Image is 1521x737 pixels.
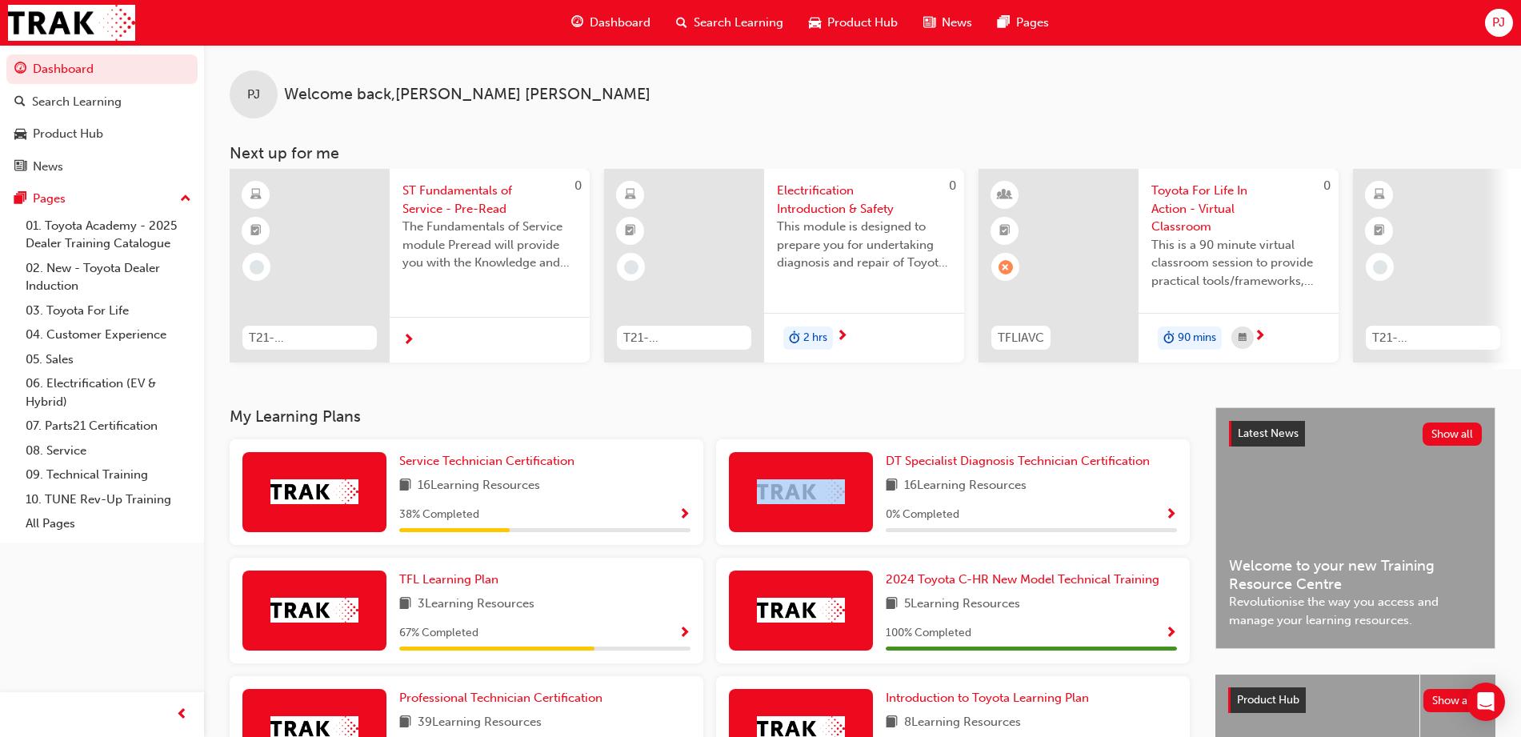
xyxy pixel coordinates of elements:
a: 05. Sales [19,347,198,372]
span: Product Hub [1237,693,1299,707]
div: News [33,158,63,176]
span: Electrification Introduction & Safety [777,182,951,218]
a: Service Technician Certification [399,452,581,471]
span: duration-icon [789,328,800,349]
button: Show Progress [678,505,690,525]
span: 2 hrs [803,329,827,347]
button: Show all [1423,689,1483,712]
a: Dashboard [6,54,198,84]
div: Product Hub [33,125,103,143]
img: Trak [270,598,358,623]
span: news-icon [923,13,935,33]
span: next-icon [1254,330,1266,344]
img: Trak [757,598,845,623]
span: Search Learning [694,14,783,32]
a: 10. TUNE Rev-Up Training [19,487,198,512]
span: pages-icon [998,13,1010,33]
img: Trak [270,479,358,504]
a: 07. Parts21 Certification [19,414,198,439]
div: Open Intercom Messenger [1467,683,1505,721]
a: guage-iconDashboard [558,6,663,39]
span: learningResourceType_ELEARNING-icon [1374,185,1385,206]
span: next-icon [836,330,848,344]
a: 04. Customer Experience [19,322,198,347]
span: Show Progress [678,627,690,641]
span: T21-FOD_HVIS_PREREQ [623,329,745,347]
a: Product Hub [6,119,198,149]
span: booktick-icon [250,221,262,242]
span: Service Technician Certification [399,454,574,468]
div: Pages [33,190,66,208]
span: learningResourceType_INSTRUCTOR_LED-icon [999,185,1011,206]
a: TFL Learning Plan [399,571,505,589]
a: Search Learning [6,87,198,117]
a: 02. New - Toyota Dealer Induction [19,256,198,298]
span: learningRecordVerb_ABSENT-icon [999,260,1013,274]
span: 5 Learning Resources [904,595,1020,615]
a: car-iconProduct Hub [796,6,911,39]
span: Toyota For Life In Action - Virtual Classroom [1151,182,1326,236]
span: 0 [949,178,956,193]
a: Product HubShow all [1228,687,1483,713]
a: pages-iconPages [985,6,1062,39]
span: 0 [1323,178,1331,193]
a: DT Specialist Diagnosis Technician Certification [886,452,1156,471]
span: book-icon [886,595,898,615]
span: The Fundamentals of Service module Preread will provide you with the Knowledge and Understanding ... [402,218,577,272]
span: car-icon [14,127,26,142]
span: learningRecordVerb_NONE-icon [624,260,638,274]
a: news-iconNews [911,6,985,39]
a: Professional Technician Certification [399,689,609,707]
span: Pages [1016,14,1049,32]
a: All Pages [19,511,198,536]
a: 03. Toyota For Life [19,298,198,323]
span: guage-icon [571,13,583,33]
a: 0T21-FOD_HVIS_PREREQElectrification Introduction & SafetyThis module is designed to prepare you f... [604,169,964,362]
span: duration-icon [1163,328,1175,349]
span: Latest News [1238,427,1299,440]
span: PJ [1492,14,1505,32]
button: Show Progress [1165,623,1177,643]
a: 0TFLIAVCToyota For Life In Action - Virtual ClassroomThis is a 90 minute virtual classroom sessio... [979,169,1339,362]
span: book-icon [399,713,411,733]
span: book-icon [886,713,898,733]
span: learningRecordVerb_NONE-icon [1373,260,1387,274]
span: DT Specialist Diagnosis Technician Certification [886,454,1150,468]
button: DashboardSearch LearningProduct HubNews [6,51,198,184]
a: 0T21-STFOS_PRE_READST Fundamentals of Service - Pre-ReadThe Fundamentals of Service module Prerea... [230,169,590,362]
span: 2024 Toyota C-HR New Model Technical Training [886,572,1159,587]
span: learningResourceType_ELEARNING-icon [625,185,636,206]
span: PJ [247,86,260,104]
span: up-icon [180,189,191,210]
span: booktick-icon [1374,221,1385,242]
span: Dashboard [590,14,650,32]
span: search-icon [676,13,687,33]
span: Revolutionise the way you access and manage your learning resources. [1229,593,1482,629]
span: Show Progress [678,508,690,523]
span: Product Hub [827,14,898,32]
img: Trak [757,479,845,504]
h3: My Learning Plans [230,407,1190,426]
span: booktick-icon [625,221,636,242]
span: next-icon [402,334,414,348]
span: calendar-icon [1239,328,1247,348]
button: Pages [6,184,198,214]
a: 08. Service [19,439,198,463]
span: learningRecordVerb_NONE-icon [250,260,264,274]
span: 100 % Completed [886,624,971,643]
span: learningResourceType_ELEARNING-icon [250,185,262,206]
span: book-icon [399,476,411,496]
a: News [6,152,198,182]
a: Trak [8,5,135,41]
span: 3 Learning Resources [418,595,534,615]
span: book-icon [886,476,898,496]
span: This is a 90 minute virtual classroom session to provide practical tools/frameworks, behaviours a... [1151,236,1326,290]
span: search-icon [14,95,26,110]
span: Welcome to your new Training Resource Centre [1229,557,1482,593]
a: Latest NewsShow all [1229,421,1482,447]
span: TFL Learning Plan [399,572,498,587]
span: 16 Learning Resources [418,476,540,496]
span: 38 % Completed [399,506,479,524]
span: booktick-icon [999,221,1011,242]
span: T21-STFOS_PRE_READ [249,329,370,347]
